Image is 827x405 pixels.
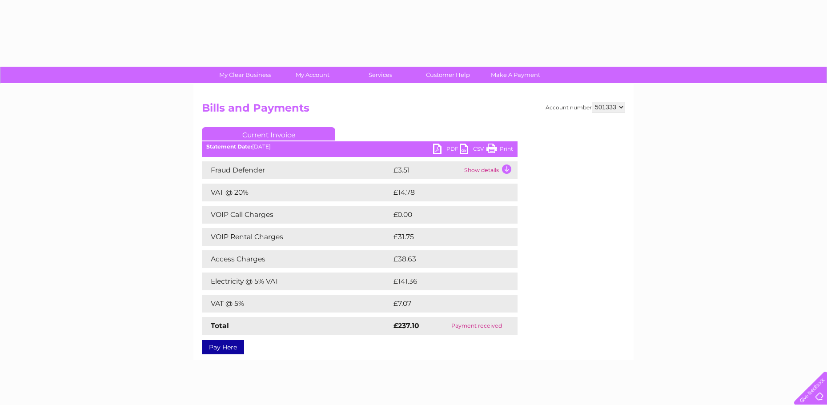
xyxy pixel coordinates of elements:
a: Current Invoice [202,127,335,140]
td: VAT @ 20% [202,184,391,201]
a: PDF [433,144,460,156]
td: Access Charges [202,250,391,268]
a: My Clear Business [209,67,282,83]
td: £7.07 [391,295,497,313]
td: VAT @ 5% [202,295,391,313]
a: Make A Payment [479,67,552,83]
td: £38.63 [391,250,500,268]
b: Statement Date: [206,143,252,150]
td: £31.75 [391,228,498,246]
td: Fraud Defender [202,161,391,179]
h2: Bills and Payments [202,102,625,119]
a: Pay Here [202,340,244,354]
td: £0.00 [391,206,497,224]
td: VOIP Call Charges [202,206,391,224]
a: Services [344,67,417,83]
div: Account number [546,102,625,112]
td: Electricity @ 5% VAT [202,273,391,290]
a: CSV [460,144,486,156]
td: VOIP Rental Charges [202,228,391,246]
td: £14.78 [391,184,499,201]
div: [DATE] [202,144,518,150]
td: £141.36 [391,273,501,290]
td: Payment received [436,317,518,335]
td: Show details [462,161,518,179]
a: Print [486,144,513,156]
td: £3.51 [391,161,462,179]
strong: £237.10 [393,321,419,330]
a: My Account [276,67,349,83]
strong: Total [211,321,229,330]
a: Customer Help [411,67,485,83]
